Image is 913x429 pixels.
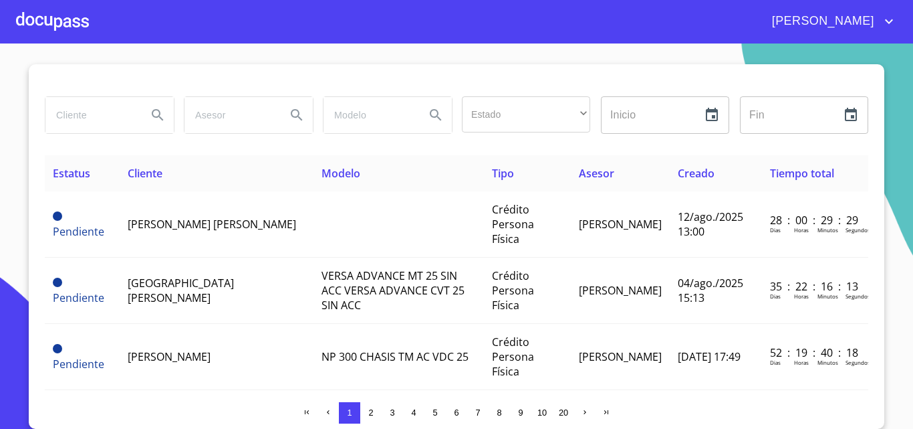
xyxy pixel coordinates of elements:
p: 52 : 19 : 40 : 18 [770,345,860,360]
button: 7 [467,402,489,424]
p: Minutos [817,226,838,234]
button: Search [420,99,452,131]
span: 10 [537,408,547,418]
span: Tipo [492,166,514,181]
p: Segundos [845,226,870,234]
button: 2 [360,402,382,424]
span: 5 [432,408,437,418]
span: Crédito Persona Física [492,335,534,379]
span: Crédito Persona Física [492,202,534,246]
button: 4 [403,402,424,424]
span: 20 [559,408,568,418]
button: Search [281,99,313,131]
span: 8 [497,408,501,418]
button: account of current user [762,11,897,32]
span: Pendiente [53,224,104,239]
span: Tiempo total [770,166,834,181]
span: Modelo [321,166,360,181]
input: search [184,97,275,133]
span: Cliente [128,166,162,181]
button: 20 [553,402,574,424]
button: 3 [382,402,403,424]
span: Pendiente [53,290,104,305]
span: 2 [368,408,373,418]
button: 10 [531,402,553,424]
span: [PERSON_NAME] [579,283,662,298]
span: 12/ago./2025 13:00 [678,209,743,239]
button: Search [142,99,174,131]
span: Pendiente [53,278,62,287]
span: 1 [347,408,352,418]
span: [PERSON_NAME] [579,349,662,364]
span: Asesor [579,166,614,181]
div: ​ [462,96,590,133]
span: [PERSON_NAME] [762,11,881,32]
button: 6 [446,402,467,424]
p: Horas [794,292,809,300]
span: VERSA ADVANCE MT 25 SIN ACC VERSA ADVANCE CVT 25 SIN ACC [321,268,465,313]
span: [PERSON_NAME] [128,349,211,364]
p: Minutos [817,359,838,366]
span: [PERSON_NAME] [579,217,662,232]
span: [GEOGRAPHIC_DATA][PERSON_NAME] [128,276,234,305]
span: 7 [475,408,480,418]
button: 9 [510,402,531,424]
p: 35 : 22 : 16 : 13 [770,279,860,294]
span: Pendiente [53,357,104,371]
span: NP 300 CHASIS TM AC VDC 25 [321,349,469,364]
button: 1 [339,402,360,424]
input: search [45,97,136,133]
span: 3 [390,408,394,418]
p: Segundos [845,359,870,366]
span: 4 [411,408,416,418]
input: search [323,97,414,133]
span: Pendiente [53,344,62,353]
p: Dias [770,292,781,300]
span: Pendiente [53,211,62,221]
span: [PERSON_NAME] [PERSON_NAME] [128,217,296,232]
p: Horas [794,359,809,366]
p: 28 : 00 : 29 : 29 [770,213,860,228]
button: 8 [489,402,510,424]
span: Creado [678,166,714,181]
p: Minutos [817,292,838,300]
p: Segundos [845,292,870,300]
p: Dias [770,359,781,366]
span: 04/ago./2025 15:13 [678,276,743,305]
span: [DATE] 17:49 [678,349,741,364]
button: 5 [424,402,446,424]
span: 9 [518,408,523,418]
span: Crédito Persona Física [492,268,534,313]
p: Dias [770,226,781,234]
span: 6 [454,408,459,418]
span: Estatus [53,166,90,181]
p: Horas [794,226,809,234]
